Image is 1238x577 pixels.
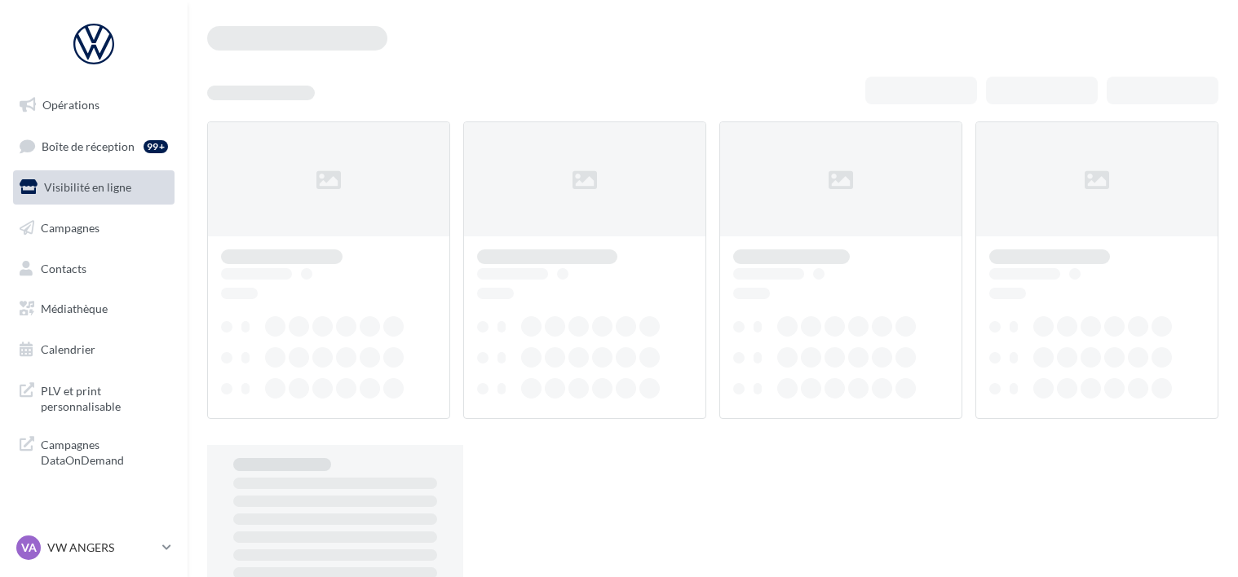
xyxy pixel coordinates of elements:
a: Médiathèque [10,292,178,326]
a: Calendrier [10,333,178,367]
a: Visibilité en ligne [10,170,178,205]
a: VA VW ANGERS [13,532,175,563]
a: Contacts [10,252,178,286]
span: Visibilité en ligne [44,180,131,194]
span: Campagnes DataOnDemand [41,434,168,469]
span: Boîte de réception [42,139,135,152]
a: Campagnes DataOnDemand [10,427,178,475]
span: Contacts [41,261,86,275]
p: VW ANGERS [47,540,156,556]
span: Médiathèque [41,302,108,315]
a: Campagnes [10,211,178,245]
span: Opérations [42,98,99,112]
span: Campagnes [41,221,99,235]
a: Opérations [10,88,178,122]
div: 99+ [144,140,168,153]
span: VA [21,540,37,556]
a: Boîte de réception99+ [10,129,178,164]
a: PLV et print personnalisable [10,373,178,421]
span: Calendrier [41,342,95,356]
span: PLV et print personnalisable [41,380,168,415]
